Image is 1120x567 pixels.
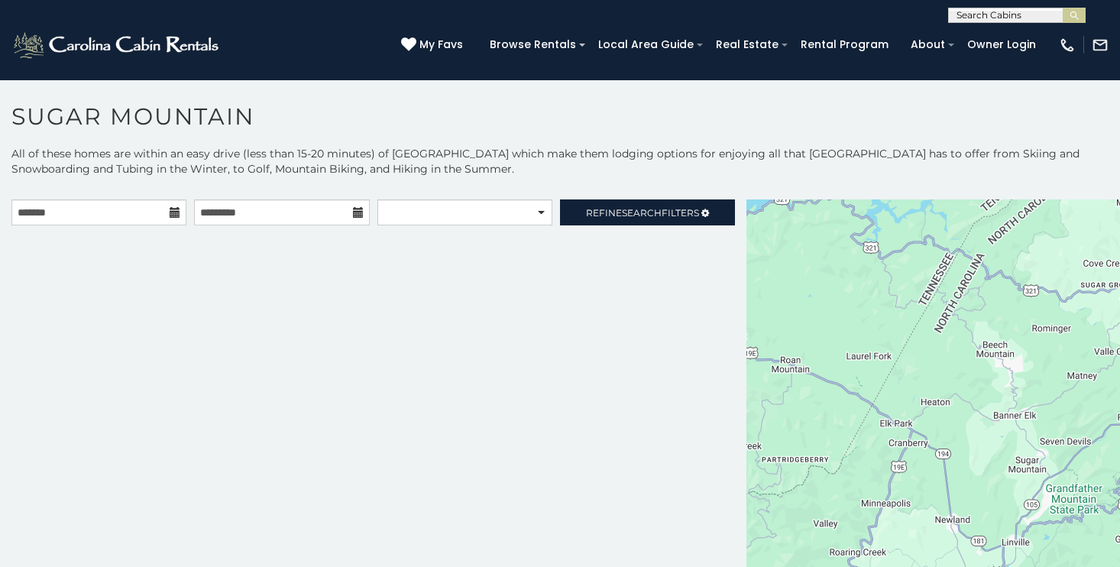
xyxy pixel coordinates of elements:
[1092,37,1109,53] img: mail-regular-white.png
[11,30,223,60] img: White-1-2.png
[482,33,584,57] a: Browse Rentals
[401,37,467,53] a: My Favs
[586,207,699,219] span: Refine Filters
[560,199,735,225] a: RefineSearchFilters
[622,207,662,219] span: Search
[793,33,896,57] a: Rental Program
[419,37,463,53] span: My Favs
[960,33,1044,57] a: Owner Login
[708,33,786,57] a: Real Estate
[1059,37,1076,53] img: phone-regular-white.png
[903,33,953,57] a: About
[591,33,701,57] a: Local Area Guide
